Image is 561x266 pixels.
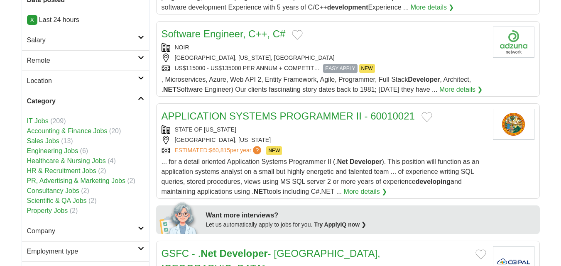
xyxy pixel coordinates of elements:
[162,43,486,52] div: NOIR
[359,64,375,73] span: NEW
[27,137,59,144] a: Sales Jobs
[27,226,138,236] h2: Company
[475,249,486,259] button: Add to favorite jobs
[206,210,535,220] div: Want more interviews?
[88,197,97,204] span: (2)
[27,167,96,174] a: HR & Recruitment Jobs
[266,146,282,155] span: NEW
[159,201,200,234] img: apply-iq-scientist.png
[27,157,106,164] a: Healthcare & Nursing Jobs
[175,126,236,133] a: STATE OF [US_STATE]
[22,71,149,91] a: Location
[27,56,138,66] h2: Remote
[327,4,368,11] strong: development
[323,64,357,73] span: EASY APPLY
[411,2,454,12] a: More details ❯
[206,220,535,229] div: Let us automatically apply to jobs for you.
[27,127,108,134] a: Accounting & Finance Jobs
[22,50,149,71] a: Remote
[27,35,138,45] h2: Salary
[493,109,534,140] img: State of Florida logo
[27,147,78,154] a: Engineering Jobs
[493,27,534,58] img: Company logo
[344,187,387,197] a: More details ❯
[292,30,303,40] button: Add to favorite jobs
[98,167,106,174] span: (2)
[439,85,483,95] a: More details ❯
[162,54,486,62] div: [GEOGRAPHIC_DATA], [US_STATE], [GEOGRAPHIC_DATA]
[162,28,286,39] a: Software Engineer, C++, C#
[22,221,149,241] a: Company
[254,188,267,195] strong: NET
[109,127,121,134] span: (20)
[22,91,149,111] a: Category
[127,177,135,184] span: (2)
[220,248,268,259] strong: Developer
[416,178,451,185] strong: developing
[162,64,486,73] div: US$115000 - US$135000 PER ANNUM + COMPETIT…
[27,177,125,184] a: PR, Advertising & Marketing Jobs
[201,248,217,259] strong: Net
[162,136,486,144] div: [GEOGRAPHIC_DATA], [US_STATE]
[162,76,471,93] span: , Microservices, Azure, Web API 2, Entity Framework, Agile, Programmer, Full Stack , Architect, ....
[163,86,176,93] strong: NET
[50,117,66,124] span: (209)
[337,158,348,165] strong: Net
[162,110,415,122] a: APPLICATION SYSTEMS PROGRAMMER II - 60010021
[27,117,49,124] a: IT Jobs
[27,246,138,256] h2: Employment type
[27,76,138,86] h2: Location
[80,147,88,154] span: (6)
[27,15,144,25] p: Last 24 hours
[108,157,116,164] span: (4)
[314,221,366,228] a: Try ApplyIQ now ❯
[27,187,79,194] a: Consultancy Jobs
[81,187,89,194] span: (2)
[408,76,440,83] strong: Developer
[61,137,73,144] span: (13)
[253,146,261,154] span: ?
[27,96,138,106] h2: Category
[22,30,149,50] a: Salary
[350,158,382,165] strong: Developer
[175,146,263,155] a: ESTIMATED:$60,815per year?
[27,207,68,214] a: Property Jobs
[22,241,149,261] a: Employment type
[27,15,37,25] a: X
[209,147,230,154] span: $60,815
[421,112,432,122] button: Add to favorite jobs
[162,158,479,195] span: ... for a detail oriented Application Systems Programmer II (. ). This position will function as ...
[27,197,87,204] a: Scientific & QA Jobs
[70,207,78,214] span: (2)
